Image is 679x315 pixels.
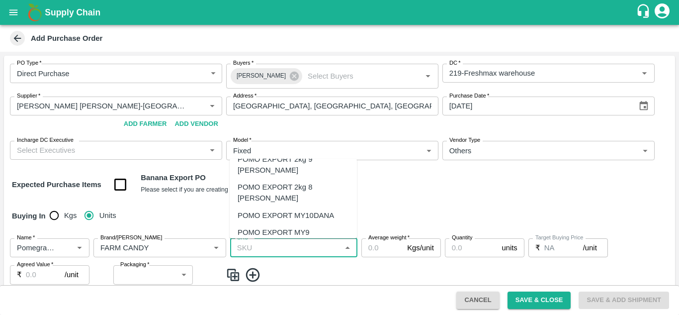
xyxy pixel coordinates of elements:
label: Address [233,92,256,100]
label: Model [233,136,252,144]
div: account of current user [653,2,671,23]
img: logo [25,2,45,22]
p: /unit [583,242,597,253]
button: Close [341,241,354,254]
label: Average weight [368,234,410,242]
input: Select Buyers [304,70,406,83]
input: 0.0 [445,238,498,257]
div: buying_in [50,206,124,225]
label: Brand/[PERSON_NAME] [100,234,162,242]
input: Select Supplier [13,100,190,112]
input: 0.0 [544,238,583,257]
label: Vendor Type [449,136,480,144]
label: PO Type [17,59,42,67]
label: Agreed Value [17,261,53,269]
input: SKU [233,241,338,254]
p: /unit [65,269,79,280]
div: customer-support [636,3,653,21]
input: Select DC [445,67,622,80]
label: DC [449,59,461,67]
div: POMO EXPORT MY9 [PERSON_NAME] [238,227,349,249]
label: Buyers [233,59,254,67]
span: [PERSON_NAME] [231,71,292,81]
button: Open [422,70,434,83]
input: 0.0 [361,238,403,257]
img: CloneIcon [226,267,241,283]
p: Fixed [233,145,251,156]
input: Address [226,97,438,115]
p: Direct Purchase [17,68,70,79]
h6: Buying In [8,206,50,226]
button: Open [206,100,219,112]
p: ₹ [535,242,540,253]
label: SKU [237,234,252,242]
label: Incharge DC Executive [17,136,74,144]
p: units [502,242,517,253]
button: Open [210,241,223,254]
p: Kgs/unit [407,242,434,253]
button: Open [73,241,86,254]
label: Target Buying Price [535,234,584,242]
label: Purchase Date [449,92,489,100]
label: Supplier [17,92,40,100]
b: Banana Export PO [141,174,205,182]
label: Name [17,234,35,242]
button: open drawer [2,1,25,24]
b: Add Purchase Order [31,34,102,42]
strong: Expected Purchase Items [12,181,101,189]
b: Supply Chain [45,7,100,17]
button: Open [206,144,219,157]
button: Add Farmer [120,115,171,133]
button: Choose date, selected date is Sep 21, 2025 [634,97,653,115]
button: Save & Close [508,292,571,309]
span: Kgs [64,210,77,221]
label: Quantity [452,234,472,242]
div: POMO EXPORT 2kg 9 [PERSON_NAME] [238,154,349,176]
label: Packaging [120,261,150,269]
input: 0.0 [26,265,65,284]
div: POMO EXPORT 2kg 8 [PERSON_NAME] [238,182,349,204]
button: Add Vendor [170,115,222,133]
small: Please select if you are creating PO for banana export [141,186,288,193]
input: Select Date [442,97,631,115]
span: Units [99,210,116,221]
div: [PERSON_NAME] [231,68,302,84]
a: Supply Chain [45,5,636,19]
p: Others [449,145,472,156]
div: POMO EXPORT MY10DANA [238,210,334,221]
button: Open [638,67,651,80]
input: Select Executives [13,144,203,157]
input: Create Brand/Marka [96,241,194,254]
button: Cancel [456,292,499,309]
input: Name [13,241,57,254]
p: ₹ [17,269,22,280]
